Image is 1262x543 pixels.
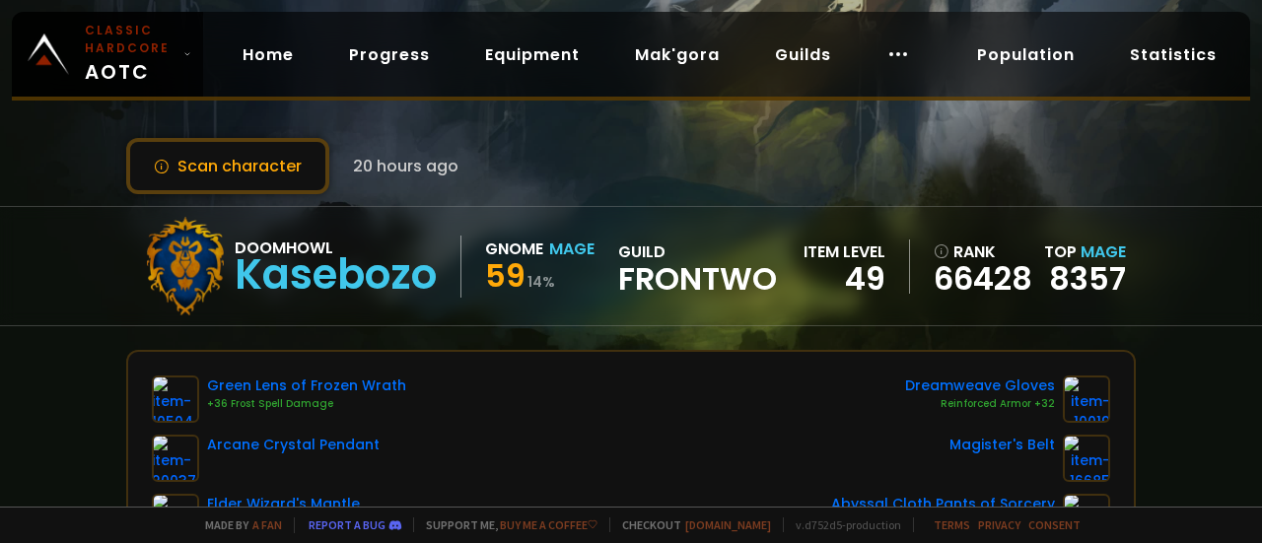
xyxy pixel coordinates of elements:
div: Mage [549,237,595,261]
small: 14 % [527,272,555,292]
a: Mak'gora [619,34,736,75]
div: +36 Frost Spell Damage [207,396,406,412]
div: Top [1044,239,1126,264]
span: 20 hours ago [353,154,458,178]
button: Scan character [126,138,329,194]
img: item-10504 [152,375,199,423]
div: item level [804,239,885,264]
a: Report a bug [309,517,386,532]
a: Consent [1028,517,1081,532]
div: Dreamweave Gloves [905,375,1055,396]
a: Buy me a coffee [500,517,597,532]
div: Doomhowl [235,236,437,260]
a: Classic HardcoreAOTC [12,12,203,97]
a: 8357 [1049,256,1126,301]
span: Frontwo [618,264,777,294]
span: 59 [485,253,526,298]
div: Elder Wizard's Mantle [207,494,360,514]
a: Statistics [1114,34,1232,75]
a: Progress [333,34,446,75]
a: 66428 [934,264,1032,294]
div: guild [618,239,777,294]
div: 49 [804,264,885,294]
div: Abyssal Cloth Pants of Sorcery [831,494,1055,514]
span: Mage [1081,240,1126,263]
div: Green Lens of Frozen Wrath [207,375,406,396]
span: v. d752d5 - production [783,517,901,532]
a: a fan [252,517,282,532]
img: item-10019 [1063,375,1110,423]
span: Checkout [609,517,771,532]
a: [DOMAIN_NAME] [685,517,771,532]
div: Kasebozo [235,260,437,290]
a: Home [227,34,310,75]
a: Privacy [978,517,1020,532]
img: item-20037 [152,435,199,482]
span: Made by [193,517,282,532]
small: Classic Hardcore [85,22,175,57]
div: rank [934,239,1032,264]
a: Equipment [469,34,596,75]
a: Guilds [759,34,847,75]
div: Magister's Belt [949,435,1055,455]
div: Reinforced Armor +32 [905,396,1055,412]
a: Population [961,34,1090,75]
a: Terms [934,517,970,532]
div: Gnome [485,237,543,261]
img: item-16685 [1063,435,1110,482]
span: Support me, [413,517,597,532]
div: Arcane Crystal Pendant [207,435,380,455]
span: AOTC [85,22,175,87]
